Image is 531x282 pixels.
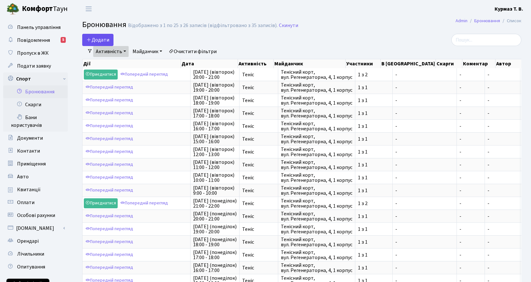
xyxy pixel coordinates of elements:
span: [DATE] (понеділок) 19:00 - 20:00 [193,224,237,234]
span: 1 з 1 [358,85,390,90]
span: - [487,161,489,168]
span: Тенісний корт, вул. Регенераторна, 4, 1 корпус [281,237,352,247]
span: - [487,174,489,181]
a: Пропуск в ЖК [3,47,68,60]
span: - [459,265,482,270]
a: Скарги [3,98,68,111]
span: - [487,239,489,246]
span: 1 з 1 [358,175,390,180]
span: Теніс [242,111,275,116]
th: Участники [346,59,381,68]
a: Очистити фільтри [166,46,219,57]
span: - [395,85,454,90]
a: Спорт [3,72,68,85]
span: - [395,149,454,155]
span: - [487,136,489,143]
span: Авто [17,173,29,180]
a: Орендарі [3,235,68,248]
a: Admin [456,17,467,24]
span: - [395,111,454,116]
span: 1 з 1 [358,265,390,270]
span: [DATE] (вівторок) 19:00 - 20:00 [193,82,237,93]
th: Дії [83,59,181,68]
span: Тенісний корт, вул. Регенераторна, 4, 1 корпус [281,250,352,260]
span: - [459,111,482,116]
span: 1 з 2 [358,72,390,77]
span: Теніс [242,265,275,270]
span: - [395,214,454,219]
span: Тенісний корт, вул. Регенераторна, 4, 1 корпус [281,224,352,234]
span: Тенісний корт, вул. Регенераторна, 4, 1 корпус [281,198,352,209]
span: - [395,72,454,77]
a: Попередній перегляд [84,250,135,260]
span: - [459,188,482,193]
span: - [395,136,454,142]
a: Попередній перегляд [84,224,135,234]
span: [DATE] (вівторок) 16:00 - 17:00 [193,121,237,131]
a: Приміщення [3,157,68,170]
span: 1 з 1 [358,98,390,103]
a: Контакти [3,145,68,157]
span: Тенісний корт, вул. Регенераторна, 4, 1 корпус [281,147,352,157]
span: - [459,136,482,142]
span: - [395,175,454,180]
b: Курмаз Т. В. [495,5,523,13]
a: Повідомлення5 [3,34,68,47]
a: Бронювання [3,85,68,98]
nav: breadcrumb [446,14,531,28]
span: [DATE] (вівторок) 10:00 - 11:00 [193,173,237,183]
a: Попередній перегляд [84,82,135,92]
span: - [395,252,454,258]
a: Попередній перегляд [119,198,170,208]
a: Бронювання [474,17,500,24]
span: - [487,110,489,117]
a: Попередній перегляд [84,211,135,221]
span: Теніс [242,162,275,167]
span: 1 з 1 [358,252,390,258]
a: Оплати [3,196,68,209]
a: Авто [3,170,68,183]
span: - [487,213,489,220]
span: - [395,201,454,206]
a: Особові рахунки [3,209,68,222]
a: Квитанції [3,183,68,196]
th: Дата [181,59,238,68]
span: - [395,188,454,193]
th: Майданчик [274,59,345,68]
a: Подати заявку [3,60,68,72]
span: Теніс [242,252,275,258]
span: Повідомлення [17,37,50,44]
input: Пошук... [451,34,521,46]
a: Документи [3,132,68,145]
a: Попередній перегляд [84,160,135,170]
a: Попередній перегляд [84,185,135,195]
span: [DATE] (вівторок) 17:00 - 18:00 [193,108,237,118]
span: Теніс [242,214,275,219]
button: Переключити навігацію [81,4,97,14]
li: Список [500,17,521,24]
span: - [459,227,482,232]
span: - [487,97,489,104]
span: [DATE] (понеділок) 16:00 - 17:00 [193,263,237,273]
span: 1 з 1 [358,227,390,232]
th: Скарги [436,59,463,68]
span: Пропуск в ЖК [17,50,49,57]
span: [DATE] (понеділок) 17:00 - 18:00 [193,250,237,260]
span: Приміщення [17,160,46,167]
span: Лічильники [17,250,44,258]
span: Тенісний корт, вул. Регенераторна, 4, 1 корпус [281,108,352,118]
a: Попередній перегляд [84,134,135,144]
span: Теніс [242,240,275,245]
a: Скинути [279,23,298,29]
span: Таун [22,4,68,14]
span: [DATE] (вівторок) 12:00 - 13:00 [193,147,237,157]
th: Активність [238,59,274,68]
a: Лічильники [3,248,68,260]
span: 1 з 1 [358,149,390,155]
a: Попередній перегляд [84,173,135,183]
div: Відображено з 1 по 25 з 26 записів (відфільтровано з 35 записів). [128,23,278,29]
span: Орендарі [17,238,39,245]
th: Коментар [462,59,496,68]
span: [DATE] (вівторок) 11:00 - 12:00 [193,160,237,170]
span: Бронювання [82,19,126,30]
